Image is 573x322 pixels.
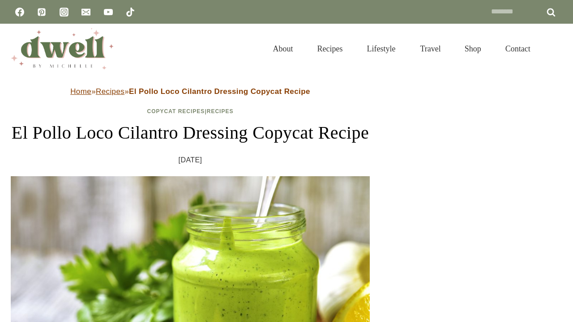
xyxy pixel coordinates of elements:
[11,119,370,146] h1: El Pollo Loco Cilantro Dressing Copycat Recipe
[70,87,91,96] a: Home
[147,108,234,114] span: |
[77,3,95,21] a: Email
[96,87,124,96] a: Recipes
[121,3,139,21] a: TikTok
[129,87,310,96] strong: El Pollo Loco Cilantro Dressing Copycat Recipe
[179,153,202,167] time: [DATE]
[33,3,51,21] a: Pinterest
[11,28,114,69] img: DWELL by michelle
[70,87,310,96] span: » »
[207,108,234,114] a: Recipes
[547,41,562,56] button: View Search Form
[305,33,355,64] a: Recipes
[355,33,408,64] a: Lifestyle
[99,3,117,21] a: YouTube
[11,3,29,21] a: Facebook
[147,108,205,114] a: Copycat Recipes
[493,33,543,64] a: Contact
[408,33,453,64] a: Travel
[261,33,543,64] nav: Primary Navigation
[261,33,305,64] a: About
[453,33,493,64] a: Shop
[55,3,73,21] a: Instagram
